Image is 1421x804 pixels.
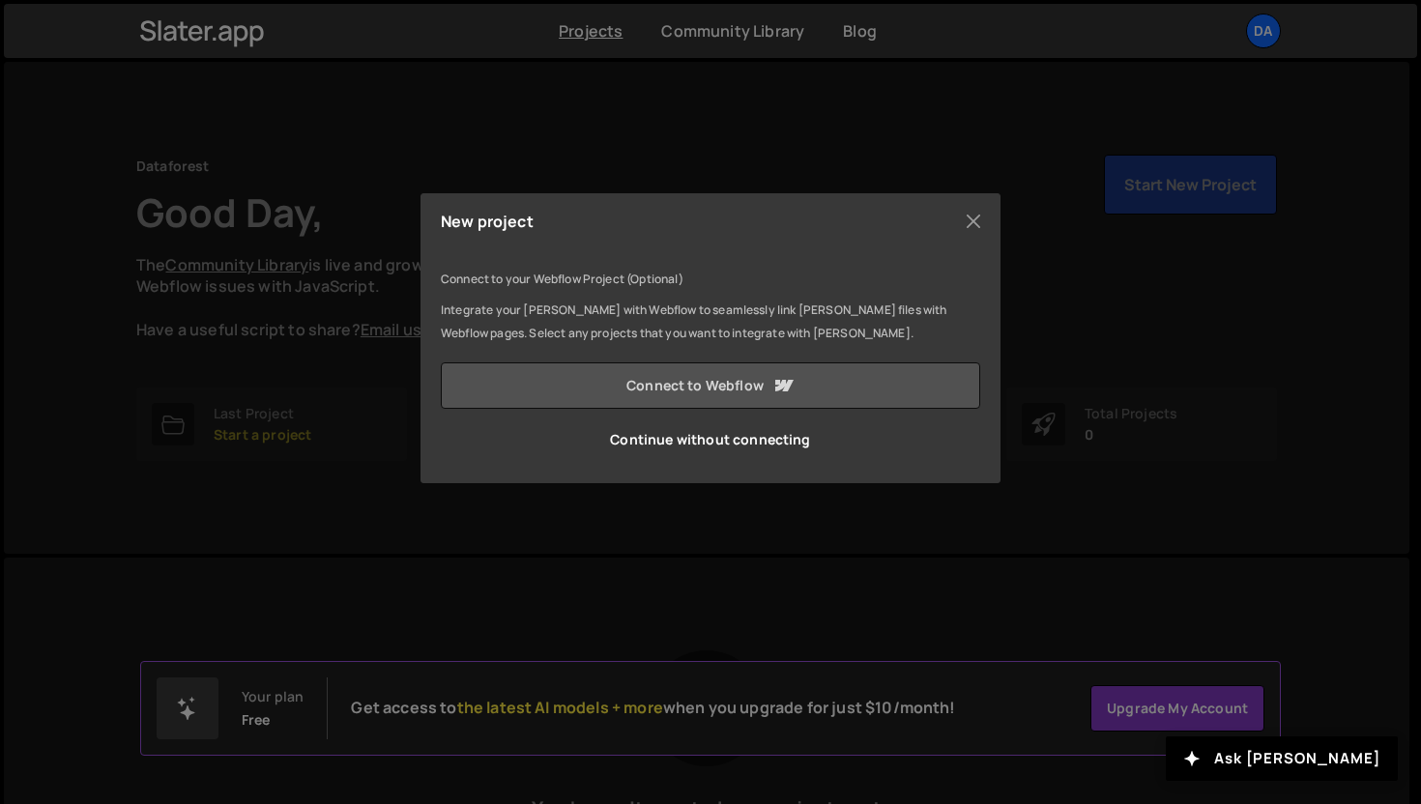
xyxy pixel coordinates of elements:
a: Connect to Webflow [441,362,980,409]
p: Integrate your [PERSON_NAME] with Webflow to seamlessly link [PERSON_NAME] files with Webflow pag... [441,299,980,345]
a: Continue without connecting [441,416,980,463]
button: Ask [PERSON_NAME] [1166,736,1398,781]
h5: New project [441,214,534,229]
p: Connect to your Webflow Project (Optional) [441,268,980,291]
button: Close [959,207,988,236]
